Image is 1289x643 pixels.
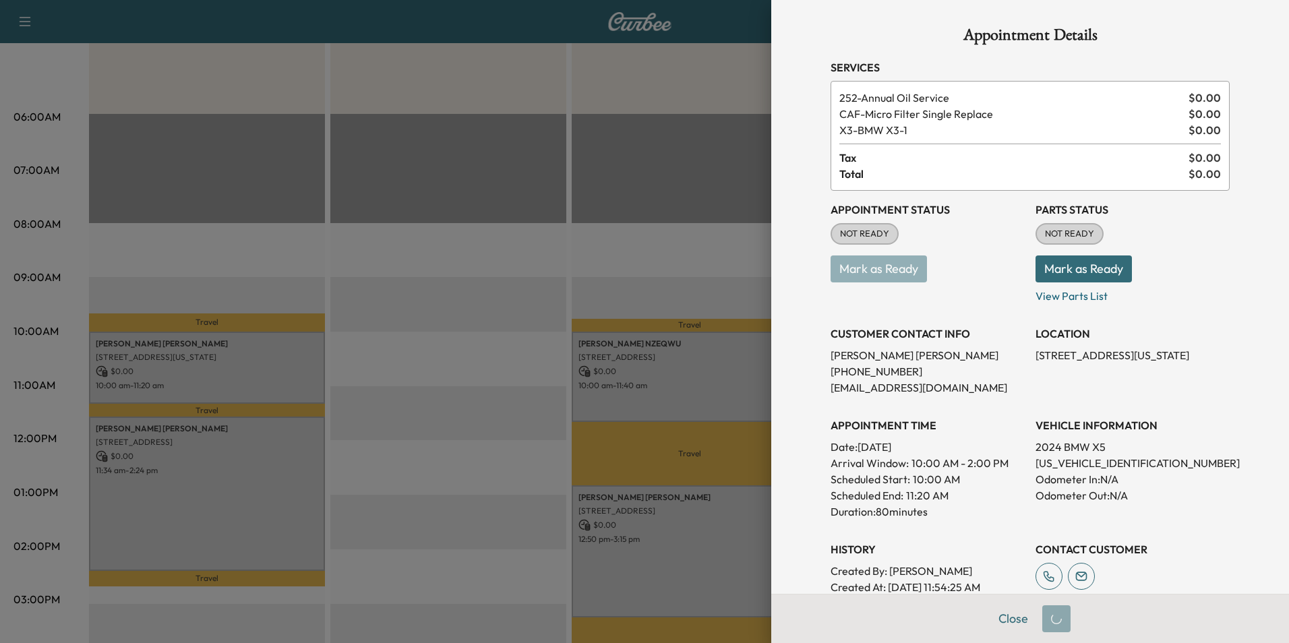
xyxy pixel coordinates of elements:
p: 2024 BMW X5 [1036,439,1230,455]
span: Total [839,166,1189,182]
p: Odometer In: N/A [1036,471,1230,487]
button: Mark as Ready [1036,255,1132,282]
span: $ 0.00 [1189,150,1221,166]
p: [PHONE_NUMBER] [831,363,1025,379]
span: Tax [839,150,1189,166]
h3: CUSTOMER CONTACT INFO [831,326,1025,342]
p: Date: [DATE] [831,439,1025,455]
p: 10:00 AM [913,471,960,487]
p: [EMAIL_ADDRESS][DOMAIN_NAME] [831,379,1025,396]
h3: LOCATION [1036,326,1230,342]
p: Arrival Window: [831,455,1025,471]
p: [US_VEHICLE_IDENTIFICATION_NUMBER] [1036,455,1230,471]
p: Duration: 80 minutes [831,503,1025,520]
span: BMW X3-1 [839,122,1183,138]
h3: CONTACT CUSTOMER [1036,541,1230,557]
p: Odometer Out: N/A [1036,487,1230,503]
span: $ 0.00 [1189,106,1221,122]
span: Annual Oil Service [839,90,1183,106]
p: View Parts List [1036,282,1230,304]
p: Scheduled Start: [831,471,910,487]
span: NOT READY [832,227,897,241]
h3: APPOINTMENT TIME [831,417,1025,433]
p: [PERSON_NAME] [PERSON_NAME] [831,347,1025,363]
h3: Services [831,59,1230,75]
span: 10:00 AM - 2:00 PM [911,455,1009,471]
p: [STREET_ADDRESS][US_STATE] [1036,347,1230,363]
button: Close [990,605,1037,632]
h3: VEHICLE INFORMATION [1036,417,1230,433]
h3: Appointment Status [831,202,1025,218]
p: Created By : [PERSON_NAME] [831,563,1025,579]
span: NOT READY [1037,227,1102,241]
h1: Appointment Details [831,27,1230,49]
span: $ 0.00 [1189,90,1221,106]
p: Created At : [DATE] 11:54:25 AM [831,579,1025,595]
h3: History [831,541,1025,557]
span: Micro Filter Single Replace [839,106,1183,122]
span: $ 0.00 [1189,122,1221,138]
p: Scheduled End: [831,487,903,503]
p: 11:20 AM [906,487,949,503]
span: $ 0.00 [1189,166,1221,182]
h3: Parts Status [1036,202,1230,218]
